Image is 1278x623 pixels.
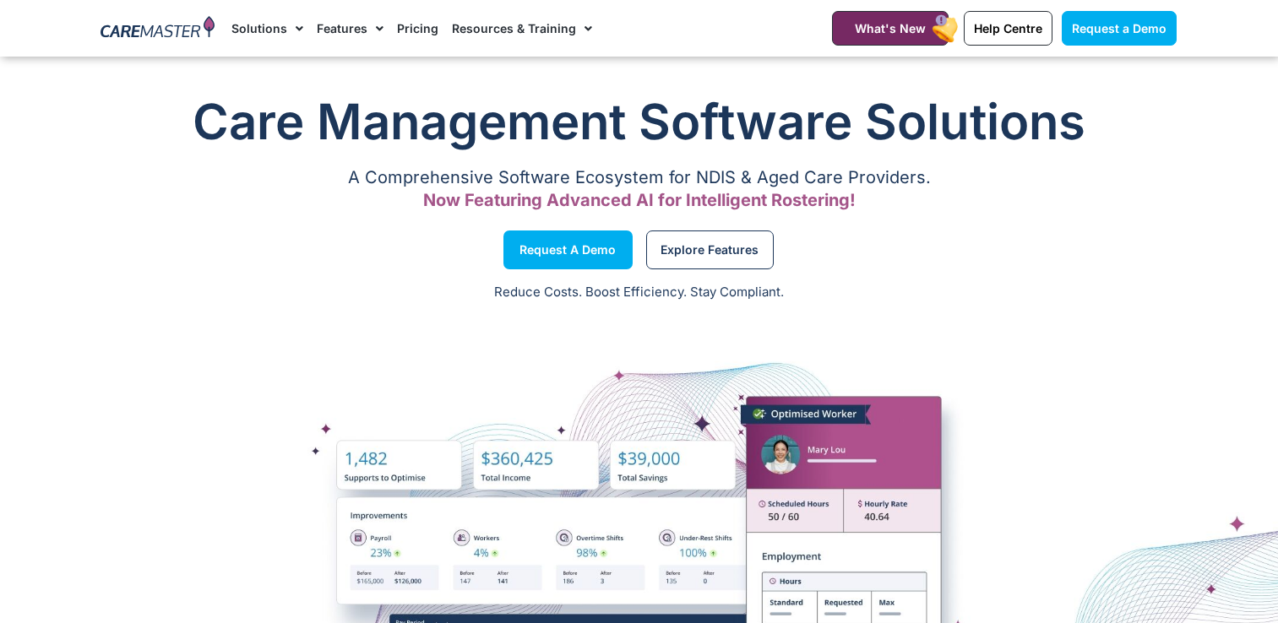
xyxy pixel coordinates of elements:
p: A Comprehensive Software Ecosystem for NDIS & Aged Care Providers. [101,172,1177,183]
a: Help Centre [964,11,1052,46]
span: Request a Demo [1072,21,1167,35]
span: Explore Features [661,246,759,254]
a: What's New [832,11,949,46]
p: Reduce Costs. Boost Efficiency. Stay Compliant. [10,283,1268,302]
h1: Care Management Software Solutions [101,88,1177,155]
span: Now Featuring Advanced AI for Intelligent Rostering! [423,190,856,210]
a: Request a Demo [1062,11,1177,46]
span: Help Centre [974,21,1042,35]
a: Explore Features [646,230,774,269]
a: Request a Demo [503,230,633,269]
span: What's New [855,21,926,35]
img: CareMaster Logo [101,16,215,41]
span: Request a Demo [519,246,616,254]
